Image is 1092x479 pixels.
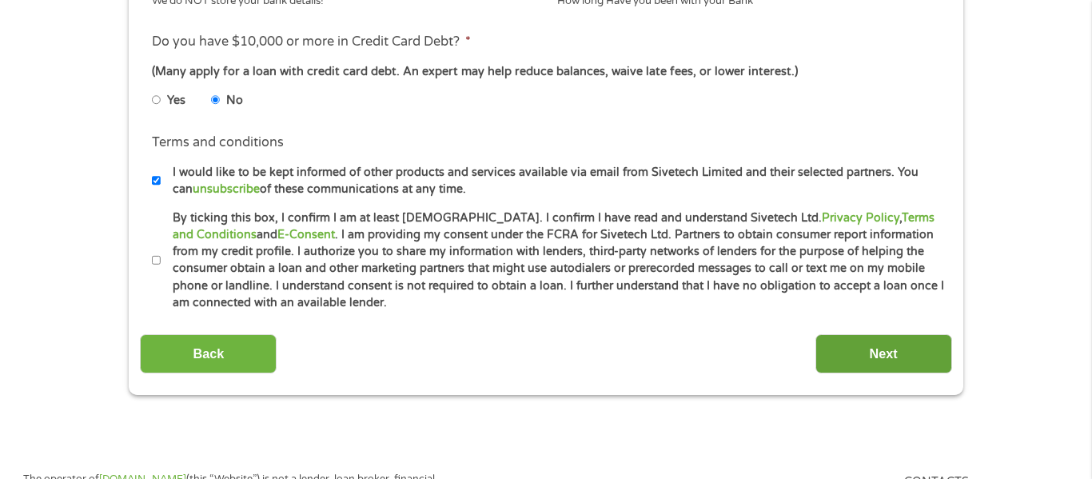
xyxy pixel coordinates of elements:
div: (Many apply for a loan with credit card debt. An expert may help reduce balances, waive late fees... [152,63,940,81]
label: Terms and conditions [152,134,284,151]
label: No [226,92,243,110]
input: Back [140,334,277,373]
label: I would like to be kept informed of other products and services available via email from Sivetech... [161,164,945,198]
a: E-Consent [277,228,335,241]
a: Terms and Conditions [173,211,935,241]
a: Privacy Policy [822,211,899,225]
input: Next [815,334,952,373]
label: Do you have $10,000 or more in Credit Card Debt? [152,34,471,50]
a: unsubscribe [193,182,260,196]
label: Yes [167,92,185,110]
label: By ticking this box, I confirm I am at least [DEMOGRAPHIC_DATA]. I confirm I have read and unders... [161,210,945,312]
